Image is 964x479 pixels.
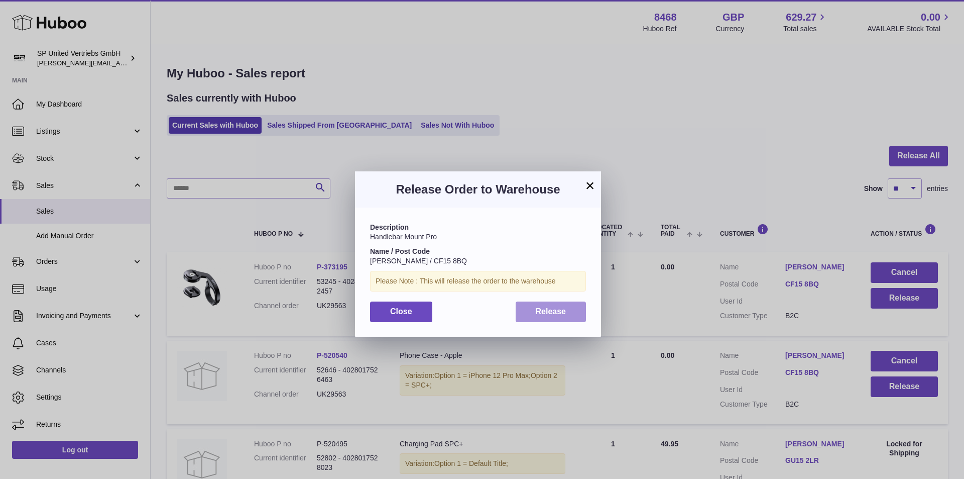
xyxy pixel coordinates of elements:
[370,247,430,255] strong: Name / Post Code
[370,181,586,198] h3: Release Order to Warehouse
[516,302,586,322] button: Release
[370,223,409,231] strong: Description
[584,179,596,191] button: ×
[370,271,586,292] div: Please Note : This will release the order to the warehouse
[370,302,432,322] button: Close
[536,307,566,316] span: Release
[390,307,412,316] span: Close
[370,233,437,241] span: Handlebar Mount Pro
[370,257,467,265] span: [PERSON_NAME] / CF15 8BQ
